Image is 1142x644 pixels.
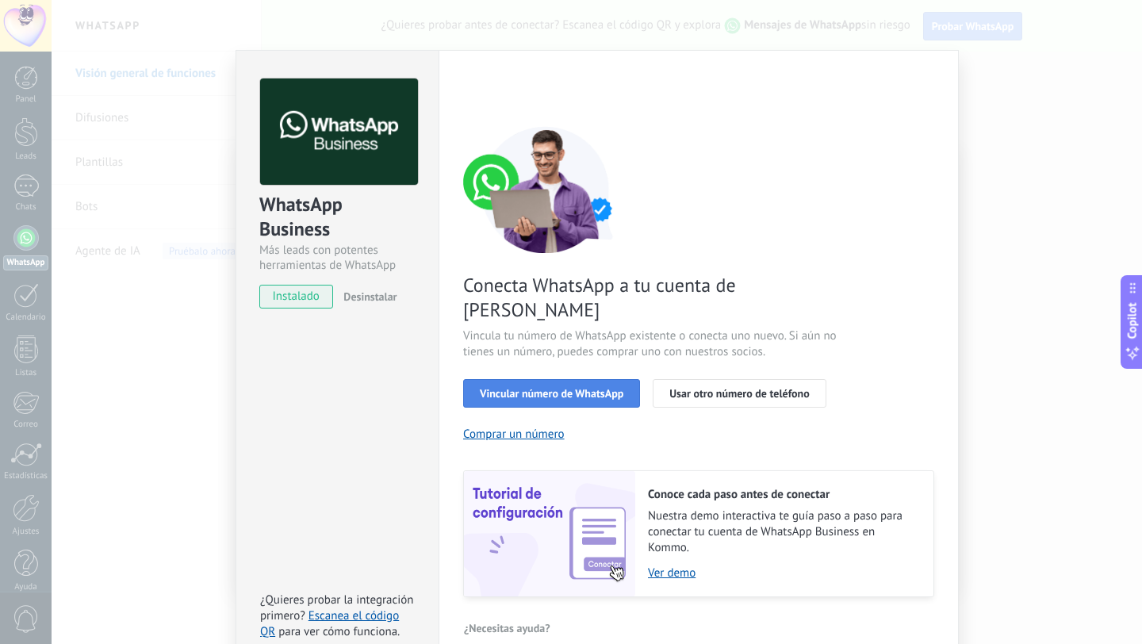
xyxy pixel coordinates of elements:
span: instalado [260,285,332,309]
span: para ver cómo funciona. [278,624,400,639]
span: Usar otro número de teléfono [669,388,809,399]
span: Vincula tu número de WhatsApp existente o conecta uno nuevo. Si aún no tienes un número, puedes c... [463,328,841,360]
img: logo_main.png [260,79,418,186]
div: Más leads con potentes herramientas de WhatsApp [259,243,416,273]
div: WhatsApp Business [259,192,416,243]
span: Conecta WhatsApp a tu cuenta de [PERSON_NAME] [463,273,841,322]
span: Nuestra demo interactiva te guía paso a paso para conectar tu cuenta de WhatsApp Business en Kommo. [648,508,918,556]
a: Escanea el código QR [260,608,399,639]
a: Ver demo [648,565,918,581]
span: ¿Quieres probar la integración primero? [260,592,414,623]
img: connect number [463,126,630,253]
button: Vincular número de WhatsApp [463,379,640,408]
span: Vincular número de WhatsApp [480,388,623,399]
h2: Conoce cada paso antes de conectar [648,487,918,502]
span: ¿Necesitas ayuda? [464,623,550,634]
span: Copilot [1125,303,1140,339]
button: Usar otro número de teléfono [653,379,826,408]
button: ¿Necesitas ayuda? [463,616,551,640]
button: Comprar un número [463,427,565,442]
span: Desinstalar [343,289,397,304]
button: Desinstalar [337,285,397,309]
